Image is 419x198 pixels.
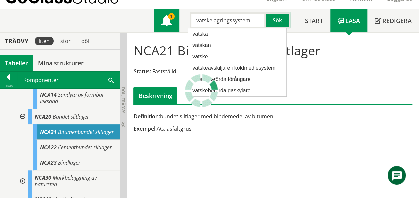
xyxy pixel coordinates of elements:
[53,113,89,120] span: Bundet slitlager
[133,68,151,75] span: Status:
[133,125,156,132] span: Exempel:
[161,16,172,27] span: Notifikationer
[190,52,281,61] div: vätske
[35,174,97,188] span: Markbeläggning av natursten
[0,83,17,88] div: Tillbaka
[266,12,290,28] button: Sök
[330,9,367,32] a: Läsa
[77,37,95,45] div: dölj
[190,12,266,28] input: Sök
[190,41,281,50] div: vätskan
[190,63,281,73] div: vätskeavskiljare i köldmediesystem
[133,87,177,104] div: Beskrivning
[40,159,57,166] span: NCA23
[40,91,104,105] span: Sandyta av formbar leksand
[58,159,80,166] span: Bindlager
[58,128,114,136] span: Bitumenbundet slitlager
[40,91,57,98] span: NCA14
[190,86,281,95] div: vätskeberörda gaskylare
[133,43,320,58] h1: NCA21 Bitumenbundet slitlager
[305,17,323,25] span: Start
[35,37,54,45] div: liten
[33,55,89,71] a: Mina strukturer
[185,74,218,107] img: Laddar
[133,125,317,132] div: AG, asfaltgrus
[40,128,57,136] span: NCA21
[154,9,179,32] a: 1
[40,144,57,151] span: NCA22
[120,87,126,113] span: Dölj trädvy
[168,13,175,20] div: 1
[382,17,412,25] span: Redigera
[17,72,120,88] div: Komponenter
[152,68,176,75] span: Fastställd
[35,174,51,181] span: NCA30
[298,9,330,32] a: Start
[56,37,75,45] div: stor
[133,113,160,120] span: Definition:
[58,144,112,151] span: Cementbundet slitlager
[1,37,32,45] div: Trädvy
[108,76,114,83] span: Sök i tabellen
[367,9,419,32] a: Redigera
[345,17,360,25] span: Läsa
[35,113,51,120] span: NCA20
[190,29,281,39] div: vätska
[190,75,281,84] div: vätskeberörda förångare
[133,113,317,120] div: bundet slitlager med bindemedel av bitumen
